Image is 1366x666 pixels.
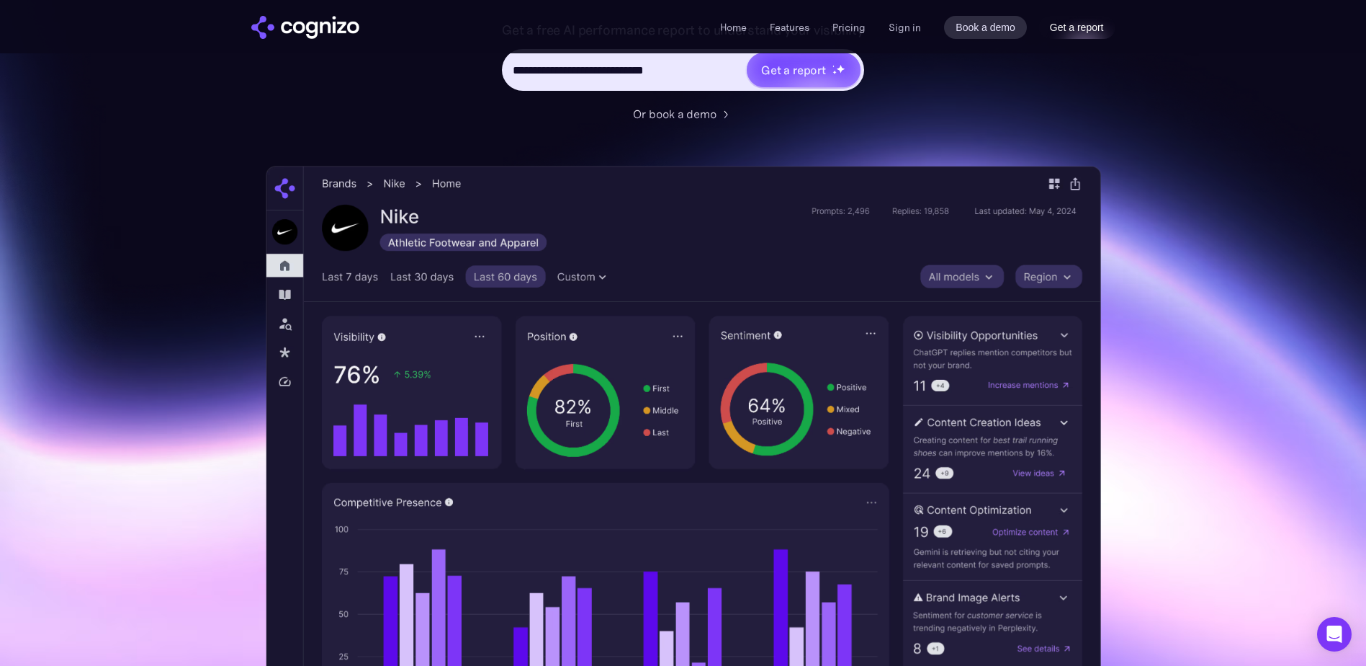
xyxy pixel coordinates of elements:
div: Get a report [761,61,826,79]
a: Get a reportstarstarstar [745,51,862,89]
a: Features [770,21,809,34]
img: cognizo logo [251,16,359,39]
img: star [832,65,835,67]
a: Home [720,21,747,34]
img: star [836,64,845,74]
a: Sign in [889,19,921,36]
a: Get a report [1038,16,1115,39]
img: star [832,70,837,75]
a: home [251,16,359,39]
form: Hero URL Input Form [502,19,864,98]
div: Or book a demo [633,105,716,123]
a: Pricing [832,21,866,34]
div: Open Intercom Messenger [1317,617,1352,652]
a: Book a demo [944,16,1027,39]
a: Or book a demo [633,105,734,123]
